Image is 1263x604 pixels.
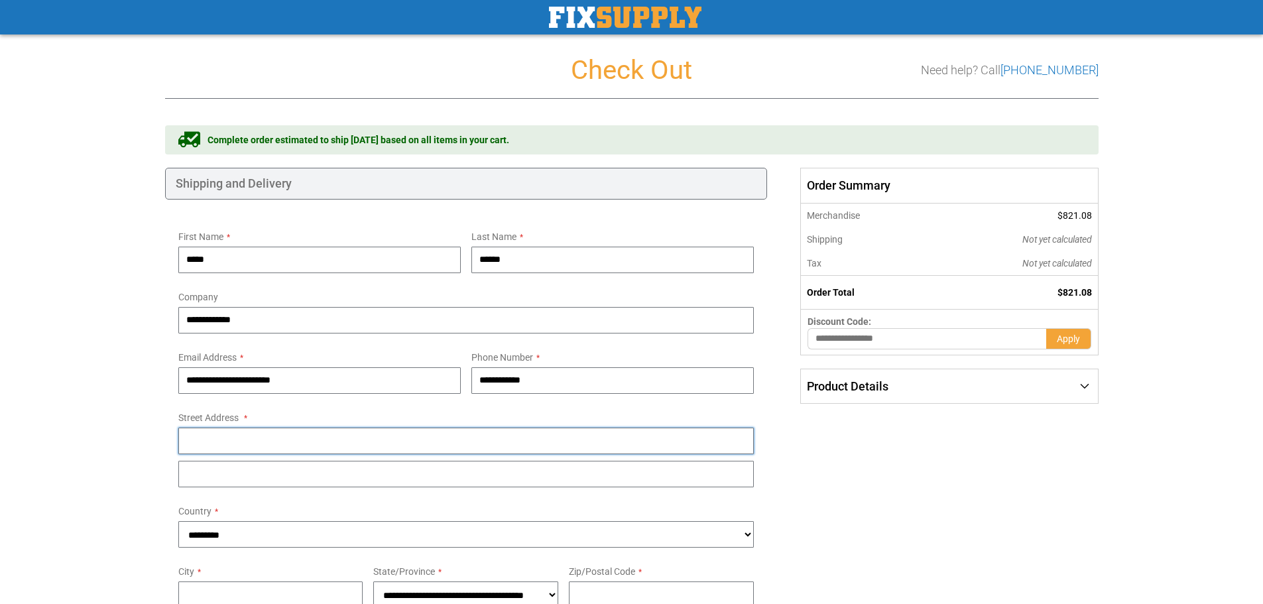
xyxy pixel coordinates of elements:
[178,506,211,516] span: Country
[801,204,933,227] th: Merchandise
[178,292,218,302] span: Company
[921,64,1099,77] h3: Need help? Call
[1057,210,1092,221] span: $821.08
[569,566,635,577] span: Zip/Postal Code
[373,566,435,577] span: State/Province
[1046,328,1091,349] button: Apply
[1022,258,1092,269] span: Not yet calculated
[165,168,768,200] div: Shipping and Delivery
[807,234,843,245] span: Shipping
[178,412,239,423] span: Street Address
[471,231,516,242] span: Last Name
[1000,63,1099,77] a: [PHONE_NUMBER]
[1057,333,1080,344] span: Apply
[178,566,194,577] span: City
[178,231,223,242] span: First Name
[471,352,533,363] span: Phone Number
[549,7,701,28] a: store logo
[1057,287,1092,298] span: $821.08
[801,251,933,276] th: Tax
[807,379,888,393] span: Product Details
[549,7,701,28] img: Fix Industrial Supply
[178,352,237,363] span: Email Address
[1022,234,1092,245] span: Not yet calculated
[808,316,871,327] span: Discount Code:
[807,287,855,298] strong: Order Total
[208,133,509,147] span: Complete order estimated to ship [DATE] based on all items in your cart.
[165,56,1099,85] h1: Check Out
[800,168,1098,204] span: Order Summary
